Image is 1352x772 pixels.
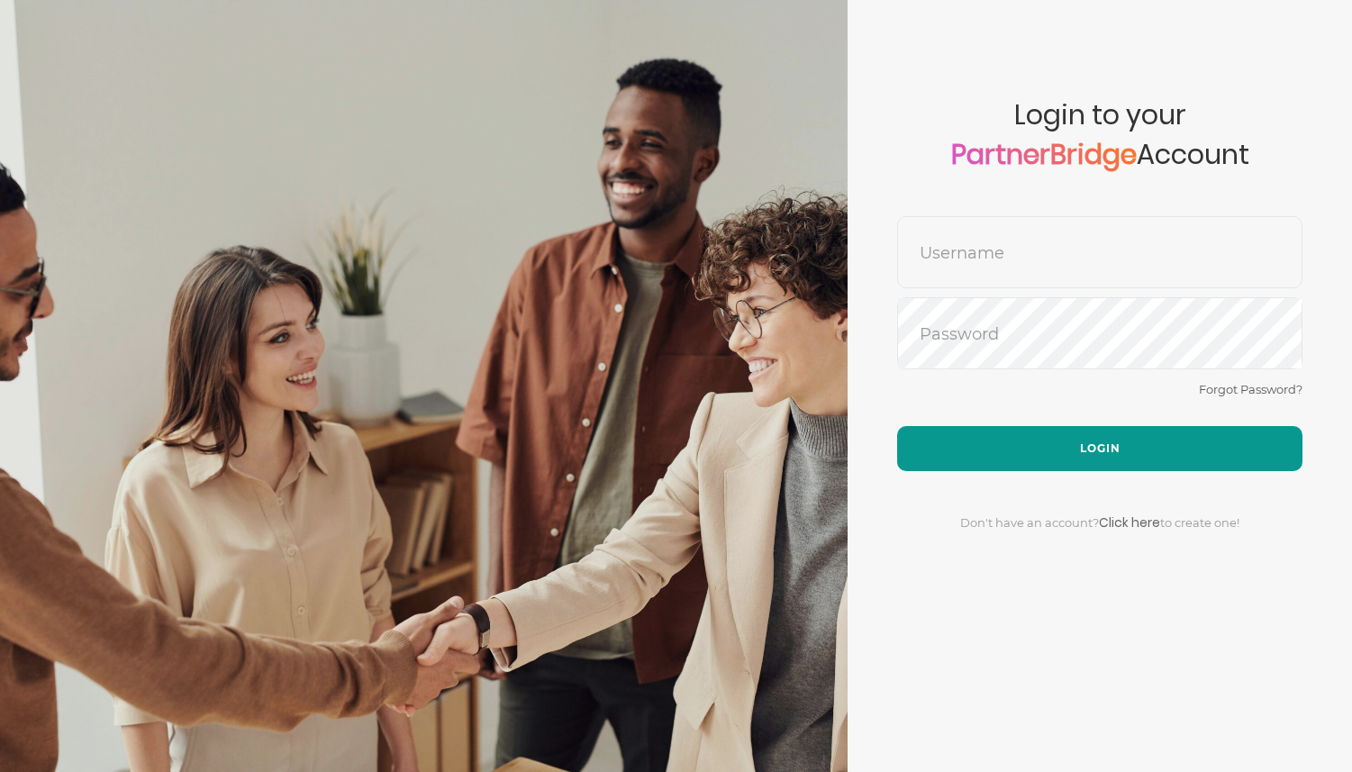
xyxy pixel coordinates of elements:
[1199,382,1302,396] a: Forgot Password?
[897,99,1302,216] span: Login to your Account
[951,135,1137,174] a: PartnerBridge
[960,515,1239,530] span: Don't have an account? to create one!
[897,426,1302,471] button: Login
[1099,513,1160,531] a: Click here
